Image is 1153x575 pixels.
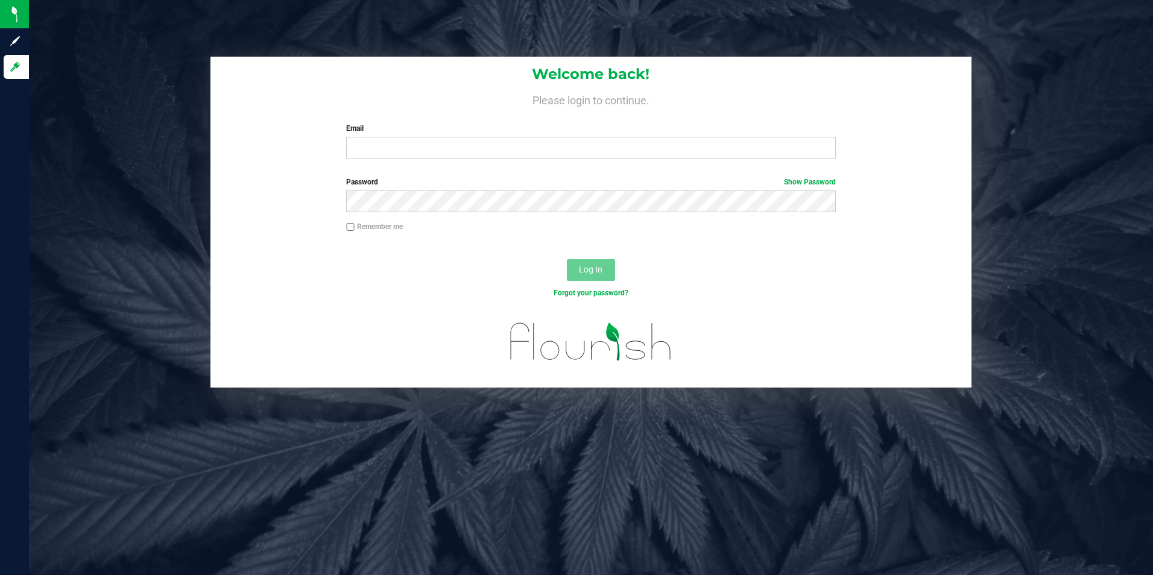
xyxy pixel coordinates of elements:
[567,259,615,281] button: Log In
[9,61,21,73] inline-svg: Log in
[346,178,378,186] span: Password
[579,265,602,274] span: Log In
[210,92,972,106] h4: Please login to continue.
[346,223,355,231] input: Remember me
[346,221,403,232] label: Remember me
[210,66,972,82] h1: Welcome back!
[554,289,628,297] a: Forgot your password?
[784,178,836,186] a: Show Password
[346,123,836,134] label: Email
[496,311,686,372] img: flourish_logo.svg
[9,35,21,47] inline-svg: Sign up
